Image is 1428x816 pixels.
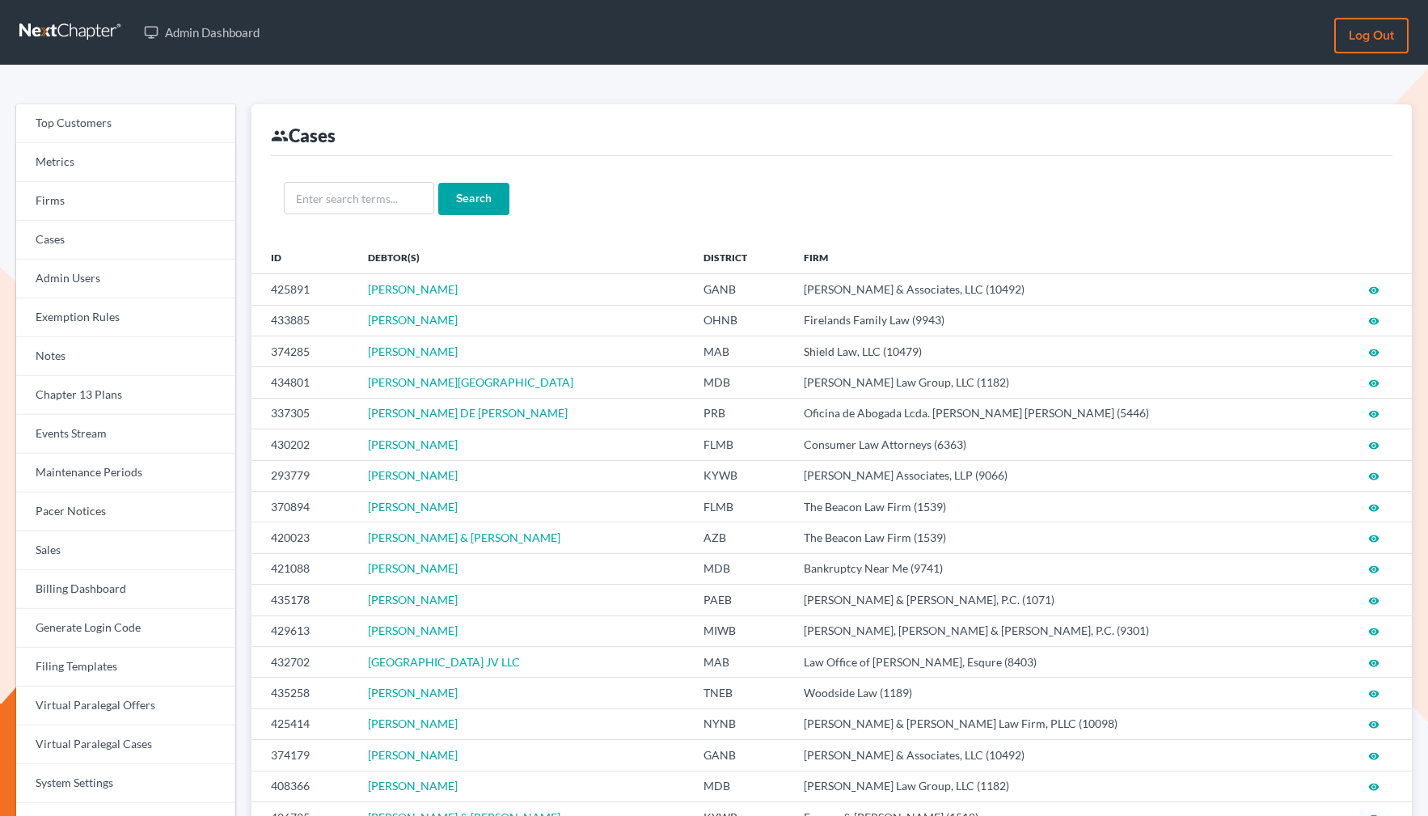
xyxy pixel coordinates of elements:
[1334,18,1409,53] a: Log out
[16,298,235,337] a: Exemption Rules
[251,585,355,615] td: 435178
[1368,719,1379,730] i: visibility
[1368,282,1379,296] a: visibility
[691,241,792,273] th: District
[284,182,434,214] input: Enter search terms...
[251,740,355,771] td: 374179
[1368,531,1379,544] a: visibility
[368,438,458,451] a: [PERSON_NAME]
[368,779,458,793] a: [PERSON_NAME]
[791,460,1329,491] td: [PERSON_NAME] Associates, LLP (9066)
[368,593,458,607] a: [PERSON_NAME]
[355,241,691,273] th: Debtor(s)
[1368,500,1379,514] a: visibility
[368,717,458,730] span: [PERSON_NAME]
[791,646,1329,677] td: Law Office of [PERSON_NAME], Esqure (8403)
[1368,378,1379,389] i: visibility
[791,678,1329,708] td: Woodside Law (1189)
[251,367,355,398] td: 434801
[16,493,235,531] a: Pacer Notices
[368,561,458,575] a: [PERSON_NAME]
[16,337,235,376] a: Notes
[1368,657,1379,669] i: visibility
[16,376,235,415] a: Chapter 13 Plans
[691,367,792,398] td: MDB
[1368,408,1379,420] i: visibility
[691,771,792,801] td: MDB
[1368,593,1379,607] a: visibility
[251,336,355,366] td: 374285
[16,104,235,143] a: Top Customers
[791,585,1329,615] td: [PERSON_NAME] & [PERSON_NAME], P.C. (1071)
[1368,313,1379,327] a: visibility
[16,143,235,182] a: Metrics
[791,708,1329,739] td: [PERSON_NAME] & [PERSON_NAME] Law Firm, PLLC (10098)
[791,615,1329,646] td: [PERSON_NAME], [PERSON_NAME] & [PERSON_NAME], P.C. (9301)
[16,454,235,493] a: Maintenance Periods
[368,500,458,514] a: [PERSON_NAME]
[368,531,560,544] a: [PERSON_NAME] & [PERSON_NAME]
[791,522,1329,553] td: The Beacon Law Firm (1539)
[691,336,792,366] td: MAB
[251,429,355,460] td: 430202
[1368,655,1379,669] a: visibility
[1368,564,1379,575] i: visibility
[251,646,355,677] td: 432702
[16,764,235,803] a: System Settings
[368,282,458,296] span: [PERSON_NAME]
[368,313,458,327] a: [PERSON_NAME]
[271,127,289,145] i: group
[1368,595,1379,607] i: visibility
[1368,502,1379,514] i: visibility
[16,221,235,260] a: Cases
[691,646,792,677] td: MAB
[691,274,792,305] td: GANB
[368,748,458,762] a: [PERSON_NAME]
[691,491,792,522] td: FLMB
[1368,406,1379,420] a: visibility
[691,305,792,336] td: OHNB
[1368,347,1379,358] i: visibility
[16,260,235,298] a: Admin Users
[368,655,520,669] a: [GEOGRAPHIC_DATA] JV LLC
[136,18,268,47] a: Admin Dashboard
[1368,345,1379,358] a: visibility
[271,124,336,147] div: Cases
[791,398,1329,429] td: Oficina de Abogada Lcda. [PERSON_NAME] [PERSON_NAME] (5446)
[16,531,235,570] a: Sales
[251,460,355,491] td: 293779
[1368,626,1379,637] i: visibility
[251,615,355,646] td: 429613
[368,624,458,637] a: [PERSON_NAME]
[16,725,235,764] a: Virtual Paralegal Cases
[368,468,458,482] a: [PERSON_NAME]
[1368,533,1379,544] i: visibility
[368,345,458,358] a: [PERSON_NAME]
[791,367,1329,398] td: [PERSON_NAME] Law Group, LLC (1182)
[1368,468,1379,482] a: visibility
[251,274,355,305] td: 425891
[368,686,458,700] a: [PERSON_NAME]
[791,553,1329,584] td: Bankruptcy Near Me (9741)
[691,678,792,708] td: TNEB
[1368,748,1379,762] a: visibility
[16,415,235,454] a: Events Stream
[691,429,792,460] td: FLMB
[251,771,355,801] td: 408366
[691,522,792,553] td: AZB
[251,398,355,429] td: 337305
[251,708,355,739] td: 425414
[791,491,1329,522] td: The Beacon Law Firm (1539)
[16,182,235,221] a: Firms
[1368,750,1379,762] i: visibility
